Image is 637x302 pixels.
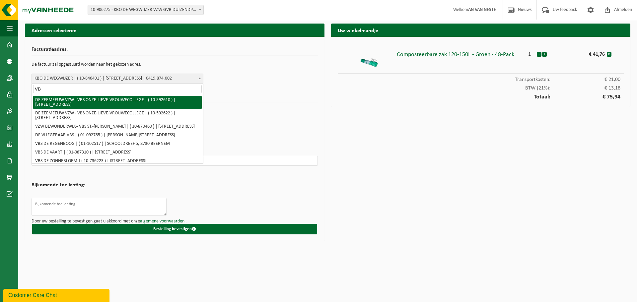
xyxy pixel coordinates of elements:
[338,91,624,100] div: Totaal:
[32,47,318,56] h2: Facturatieadres.
[338,74,624,82] div: Transportkosten:
[338,82,624,91] div: BTW (21%):
[468,7,496,12] strong: AN VAN NESTE
[523,48,536,57] div: 1
[542,52,547,57] button: +
[33,122,202,131] li: VZW BEWONDERWIJS- VBS ST.-[PERSON_NAME] | ( 10-870460 ) | [STREET_ADDRESS]
[33,109,202,122] li: DE ZEEMEEUW VZW - VBS ONZE-LIEVE-VROUWECOLLEGE | ( 10-592622 ) | [STREET_ADDRESS]
[331,24,631,36] h2: Uw winkelmandje
[32,182,85,191] h2: Bijkomende toelichting:
[140,219,187,224] a: algemene voorwaarden .
[32,219,318,224] p: Door uw bestelling te bevestigen gaat u akkoord met onze
[33,157,202,165] li: VBS DE ZONNEBLOEM | ( 10-736223 ) | [STREET_ADDRESS]
[32,224,317,234] button: Bestelling bevestigen
[32,59,318,70] p: De factuur zal opgestuurd worden naar het gekozen adres.
[397,48,523,58] div: Composteerbare zak 120-150L - Groen - 48-Pack
[550,86,620,91] span: € 13,18
[3,287,111,302] iframe: chat widget
[550,77,620,82] span: € 21,00
[537,52,541,57] button: -
[33,96,202,109] li: DE ZEEMEEUW VZW - VBS ONZE-LIEVE-VROUWECOLLEGE | ( 10-592610 ) | [STREET_ADDRESS]
[32,74,203,84] span: KBO DE WEGWIJZER | ( 10-846491 ) | MARKT 32, 8790 WAREGEM | 0419.874.002
[88,5,204,15] span: 10-906275 - KBO DE WEGWIJZER VZW GVB DUIZENDPLUSPOOT - SINT-ELOOIS-VIJVE
[32,74,203,83] span: KBO DE WEGWIJZER | ( 10-846491 ) | MARKT 32, 8790 WAREGEM | 0419.874.002
[33,140,202,148] li: VBS DE REGENBOOG | ( 01-102517 ) | SCHOOLDREEF 5, 8730 BEERNEM
[88,5,203,15] span: 10-906275 - KBO DE WEGWIJZER VZW GVB DUIZENDPLUSPOOT - SINT-ELOOIS-VIJVE
[33,148,202,157] li: VBS DE VAART | ( 01-087310 ) | [STREET_ADDRESS]
[33,131,202,140] li: DE VLIEGERAAR VBS | ( 01-092785 ) | [PERSON_NAME][STREET_ADDRESS]
[607,52,611,57] button: x
[359,48,379,68] img: 01-001045
[565,48,606,57] div: € 41,76
[25,24,324,36] h2: Adressen selecteren
[550,94,620,100] span: € 75,94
